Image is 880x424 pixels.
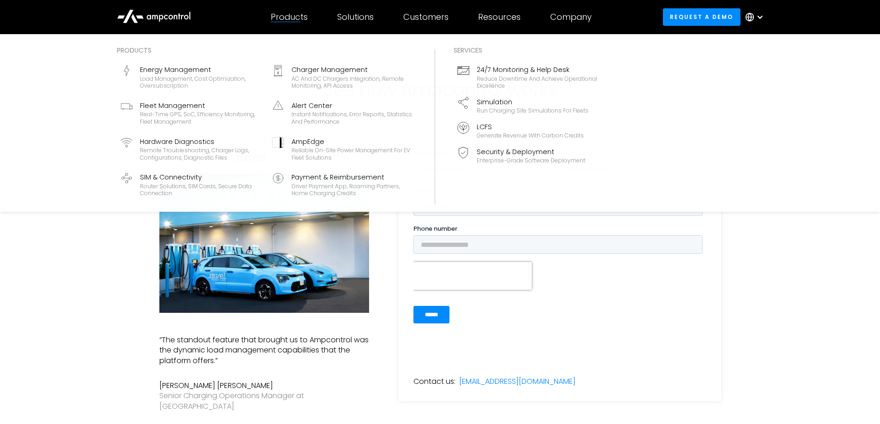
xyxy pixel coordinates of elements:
div: 24/7 Monitoring & Help Desk [477,65,598,75]
div: Energy Management [140,65,261,75]
div: Reduce downtime and achieve operational excellence [477,75,598,90]
div: Customers [403,12,449,22]
a: AmpEdgeReliable On-site Power Management for EV Fleet Solutions [268,133,416,165]
div: Company [550,12,592,22]
iframe: Form 0 [413,149,706,340]
div: Solutions [337,12,374,22]
div: Generate revenue with carbon credits [477,132,584,139]
div: LCFS [477,122,584,132]
a: [EMAIL_ADDRESS][DOMAIN_NAME] [459,376,576,387]
div: Load management, cost optimization, oversubscription [140,75,261,90]
div: Resources [478,12,521,22]
div: AmpEdge [291,137,413,147]
div: Alert Center [291,101,413,111]
a: SimulationRun charging site simulations for fleets [454,93,601,118]
div: Fleet Management [140,101,261,111]
div: Instant notifications, error reports, statistics and performance [291,111,413,125]
div: AC and DC chargers integration, remote monitoring, API access [291,75,413,90]
a: Request a demo [663,8,740,25]
div: Real-time GPS, SoC, efficiency monitoring, fleet management [140,111,261,125]
div: Products [271,12,308,22]
div: Driver Payment App, Roaming Partners, Home Charging Credits [291,183,413,197]
div: SIM & Connectivity [140,172,261,182]
div: Head of Software at [GEOGRAPHIC_DATA] [159,391,369,401]
a: LCFSGenerate revenue with carbon credits [454,118,601,143]
div: [PERSON_NAME] Starepravo [159,381,369,391]
div: Charger Management [291,65,413,75]
a: SIM & ConnectivityRouter Solutions, SIM Cards, Secure Data Connection [117,168,265,201]
p: "We believe Ampcontrol's innovative AI-driven platform offers the tools we need to optimize and m... [159,335,369,366]
div: Contact us: [413,376,455,387]
a: Payment & ReimbursementDriver Payment App, Roaming Partners, Home Charging Credits [268,168,416,201]
div: Security & Deployment [477,147,585,157]
a: Energy ManagementLoad management, cost optimization, oversubscription [117,61,265,93]
a: Security & DeploymentEnterprise-grade software deployment [454,143,601,168]
div: Reliable On-site Power Management for EV Fleet Solutions [291,147,413,161]
div: Products [117,45,416,55]
div: Simulation [477,97,589,107]
a: Alert CenterInstant notifications, error reports, statistics and performance [268,97,416,129]
a: Hardware DiagnosticsRemote troubleshooting, charger logs, configurations, diagnostic files [117,133,265,165]
div: Services [454,45,601,55]
div: Payment & Reimbursement [291,172,413,182]
div: Router Solutions, SIM Cards, Secure Data Connection [140,183,261,197]
a: Fleet ManagementReal-time GPS, SoC, efficiency monitoring, fleet management [117,97,265,129]
div: Remote troubleshooting, charger logs, configurations, diagnostic files [140,147,261,161]
div: Run charging site simulations for fleets [477,107,589,114]
div: Enterprise-grade software deployment [477,157,585,164]
a: 24/7 Monitoring & Help DeskReduce downtime and achieve operational excellence [454,61,601,93]
div: Hardware Diagnostics [140,137,261,147]
a: Charger ManagementAC and DC chargers integration, remote monitoring, API access [268,61,416,93]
